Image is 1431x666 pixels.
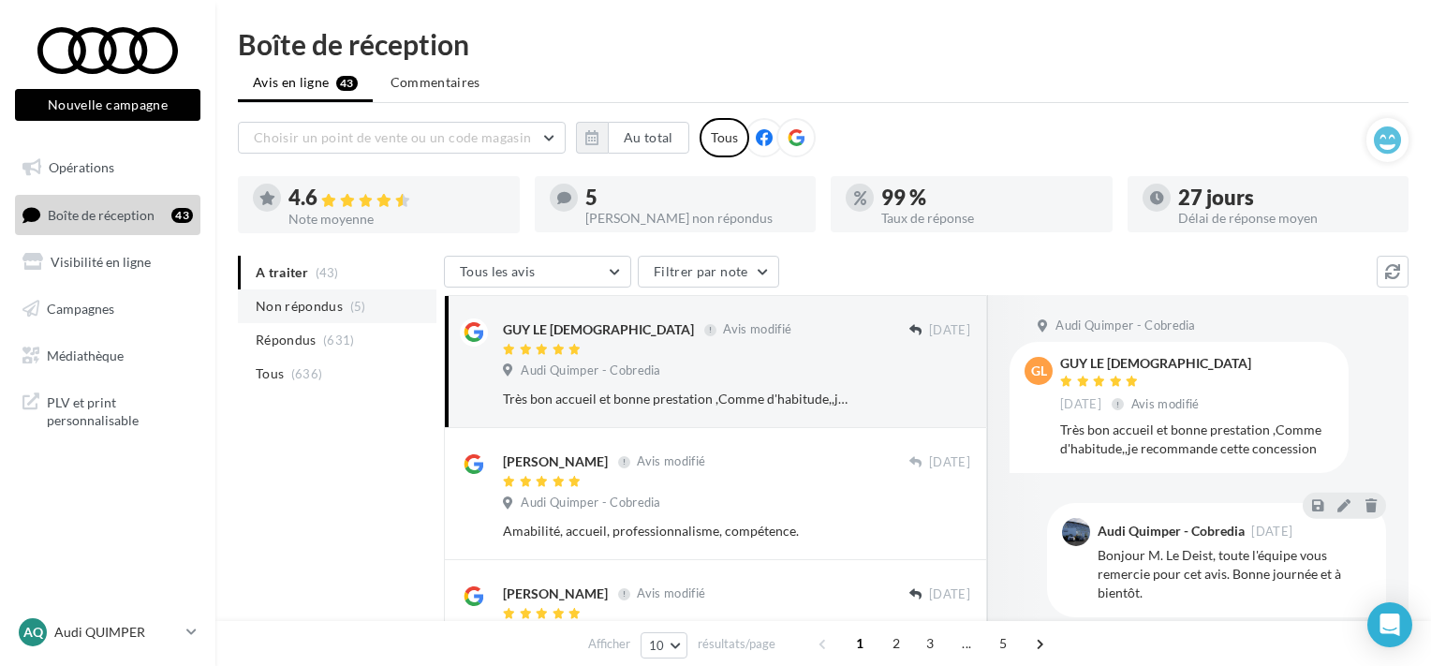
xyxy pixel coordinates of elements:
[915,629,945,659] span: 3
[47,347,124,363] span: Médiathèque
[460,263,536,279] span: Tous les avis
[576,122,689,154] button: Au total
[1178,212,1394,225] div: Délai de réponse moyen
[1055,318,1195,334] span: Audi Quimper - Cobredia
[288,213,505,226] div: Note moyenne
[238,122,566,154] button: Choisir un point de vente ou un code magasin
[323,333,355,348] span: (631)
[1060,421,1334,458] div: Très bon accueil et bonne prestation ,Comme d'habitude,,je recommande cette concession
[881,629,911,659] span: 2
[503,390,848,408] div: Très bon accueil et bonne prestation ,Comme d'habitude,,je recommande cette concession
[1060,396,1101,413] span: [DATE]
[15,614,200,650] a: AQ Audi QUIMPER
[988,629,1018,659] span: 5
[1098,525,1245,538] div: Audi Quimper - Cobredia
[11,195,204,235] a: Boîte de réception43
[585,187,802,208] div: 5
[585,212,802,225] div: [PERSON_NAME] non répondus
[254,129,531,145] span: Choisir un point de vente ou un code magasin
[881,187,1098,208] div: 99 %
[350,299,366,314] span: (5)
[11,382,204,437] a: PLV et print personnalisable
[11,243,204,282] a: Visibilité en ligne
[51,254,151,270] span: Visibilité en ligne
[723,322,791,337] span: Avis modifié
[503,452,608,471] div: [PERSON_NAME]
[288,187,505,209] div: 4.6
[637,454,705,469] span: Avis modifié
[1251,525,1292,538] span: [DATE]
[649,638,665,653] span: 10
[929,454,970,471] span: [DATE]
[49,159,114,175] span: Opérations
[15,89,200,121] button: Nouvelle campagne
[1098,546,1371,602] div: Bonjour M. Le Deist, toute l'équipe vous remercie pour cet avis. Bonne journée et à bientôt.
[11,336,204,376] a: Médiathèque
[1060,357,1251,370] div: GUY LE [DEMOGRAPHIC_DATA]
[929,586,970,603] span: [DATE]
[391,73,480,92] span: Commentaires
[503,320,694,339] div: GUY LE [DEMOGRAPHIC_DATA]
[47,301,114,317] span: Campagnes
[929,322,970,339] span: [DATE]
[952,629,981,659] span: ...
[256,331,317,349] span: Répondus
[256,297,343,316] span: Non répondus
[1178,187,1394,208] div: 27 jours
[608,122,689,154] button: Au total
[503,585,608,603] div: [PERSON_NAME]
[637,586,705,601] span: Avis modifié
[11,148,204,187] a: Opérations
[1031,362,1047,380] span: GL
[698,635,775,653] span: résultats/page
[23,623,43,642] span: AQ
[54,623,179,642] p: Audi QUIMPER
[881,212,1098,225] div: Taux de réponse
[588,635,630,653] span: Afficher
[521,363,660,379] span: Audi Quimper - Cobredia
[641,632,688,659] button: 10
[291,366,323,381] span: (636)
[521,495,660,511] span: Audi Quimper - Cobredia
[1367,602,1412,647] div: Open Intercom Messenger
[48,206,155,222] span: Boîte de réception
[11,289,204,329] a: Campagnes
[256,364,284,383] span: Tous
[444,256,631,288] button: Tous les avis
[47,390,193,430] span: PLV et print personnalisable
[700,118,749,157] div: Tous
[171,208,193,223] div: 43
[503,522,848,540] div: Amabilité, accueil, professionnalisme, compétence.
[238,30,1409,58] div: Boîte de réception
[845,629,875,659] span: 1
[638,256,779,288] button: Filtrer par note
[1131,396,1200,411] span: Avis modifié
